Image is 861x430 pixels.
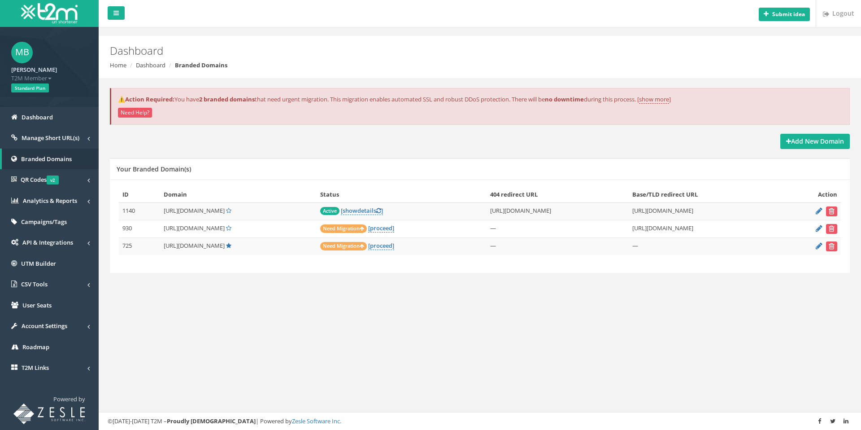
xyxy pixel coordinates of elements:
th: Action [781,187,841,202]
strong: Branded Domains [175,61,227,69]
strong: no downtime [545,95,584,103]
th: Status [317,187,486,202]
span: Need Migration [320,224,367,233]
a: Default [226,241,231,250]
img: T2M [21,3,78,23]
a: [PERSON_NAME] T2M Member [11,63,87,82]
strong: ⚠️Action Required: [118,95,174,103]
span: [URL][DOMAIN_NAME] [164,241,225,250]
span: Campaigns/Tags [21,218,67,226]
span: MB [11,42,33,63]
span: v2 [47,176,59,184]
a: Set Default [226,206,231,215]
a: [proceed] [368,224,394,233]
td: [URL][DOMAIN_NAME] [629,202,781,220]
a: Zesle Software Inc. [292,417,341,425]
a: Add New Domain [780,134,850,149]
th: ID [119,187,160,202]
a: Dashboard [136,61,165,69]
span: Powered by [53,395,85,403]
strong: Proudly [DEMOGRAPHIC_DATA] [167,417,256,425]
h2: Dashboard [110,45,724,57]
span: Dashboard [22,113,53,121]
span: [URL][DOMAIN_NAME] [164,224,225,232]
button: Submit idea [759,8,810,21]
span: Manage Short URL(s) [22,134,79,142]
a: Home [110,61,126,69]
span: show [343,206,357,215]
th: Base/TLD redirect URL [629,187,781,202]
span: Active [320,207,339,215]
span: QR Codes [21,176,59,184]
span: Account Settings [22,322,67,330]
span: Branded Domains [21,155,72,163]
td: [URL][DOMAIN_NAME] [487,202,629,220]
h5: Your Branded Domain(s) [117,166,191,172]
p: You have that need urgent migration. This migration enables automated SSL and robust DDoS protect... [118,95,843,104]
strong: [PERSON_NAME] [11,66,57,74]
td: — [629,237,781,255]
td: 1140 [119,202,160,220]
span: Roadmap [22,343,49,351]
a: Set Default [226,224,231,232]
a: [showdetails] [341,206,383,215]
span: User Seats [22,301,52,309]
span: Standard Plan [11,83,49,92]
img: T2M URL Shortener powered by Zesle Software Inc. [13,404,85,424]
td: 725 [119,237,160,255]
a: show more [639,95,669,104]
span: T2M Links [22,364,49,372]
button: Need Help? [118,108,152,118]
td: 930 [119,220,160,237]
b: Submit idea [772,10,805,18]
td: — [487,220,629,237]
strong: Add New Domain [786,137,844,145]
span: CSV Tools [21,280,48,288]
span: T2M Member [11,74,87,83]
td: — [487,237,629,255]
span: Analytics & Reports [23,197,77,205]
td: [URL][DOMAIN_NAME] [629,220,781,237]
th: Domain [160,187,317,202]
span: API & Integrations [22,238,73,246]
strong: 2 branded domains [199,95,255,103]
span: [URL][DOMAIN_NAME] [164,206,225,215]
a: [proceed] [368,241,394,250]
span: Need Migration [320,242,367,250]
th: 404 redirect URL [487,187,629,202]
span: UTM Builder [21,259,56,268]
div: ©[DATE]-[DATE] T2M – | Powered by [108,417,852,426]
